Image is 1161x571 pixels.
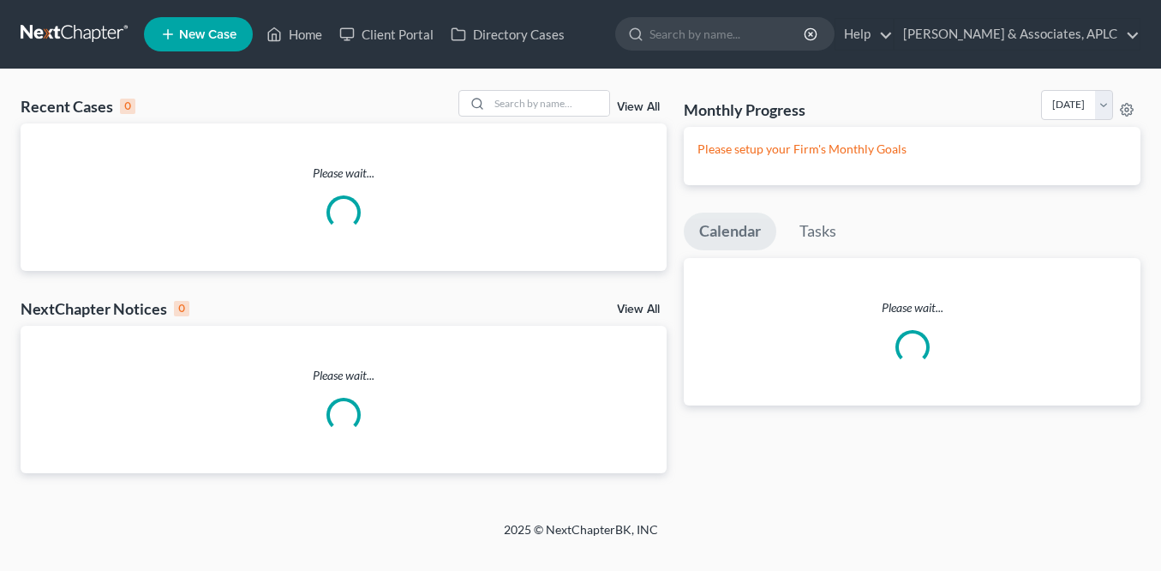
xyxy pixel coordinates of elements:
[489,91,609,116] input: Search by name...
[21,165,667,182] p: Please wait...
[258,19,331,50] a: Home
[697,141,1127,158] p: Please setup your Firm's Monthly Goals
[784,213,852,250] a: Tasks
[617,101,660,113] a: View All
[93,521,1069,552] div: 2025 © NextChapterBK, INC
[21,298,189,319] div: NextChapter Notices
[617,304,660,316] a: View All
[442,19,573,50] a: Directory Cases
[21,96,135,117] div: Recent Cases
[174,301,189,316] div: 0
[21,367,667,384] p: Please wait...
[331,19,442,50] a: Client Portal
[684,99,805,120] h3: Monthly Progress
[835,19,893,50] a: Help
[684,299,1140,316] p: Please wait...
[120,99,135,114] div: 0
[179,28,236,41] span: New Case
[649,18,806,50] input: Search by name...
[684,213,776,250] a: Calendar
[895,19,1140,50] a: [PERSON_NAME] & Associates, APLC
